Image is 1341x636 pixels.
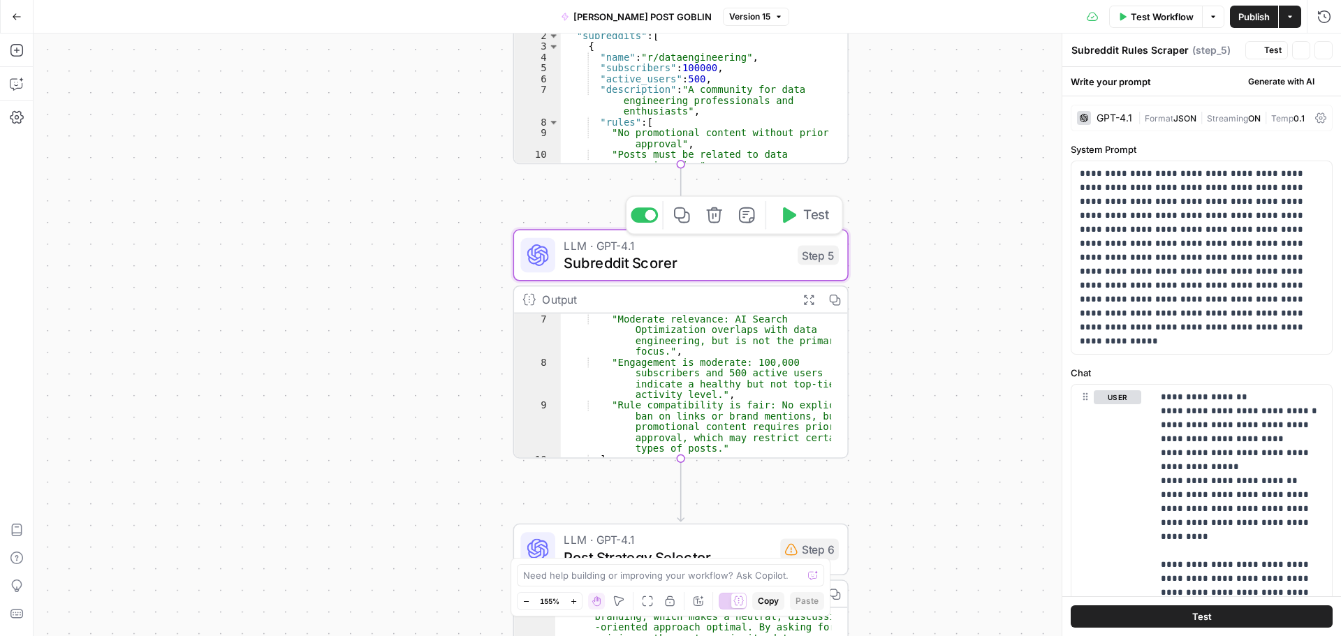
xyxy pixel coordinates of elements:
[1094,390,1141,404] button: user
[1248,75,1314,88] span: Generate with AI
[1207,113,1248,124] span: Streaming
[1294,113,1305,124] span: 0.1
[790,592,824,610] button: Paste
[1230,73,1333,91] button: Generate with AI
[1192,43,1231,57] span: ( step_5 )
[540,596,559,607] span: 155%
[1062,67,1341,96] div: Write your prompt
[1248,113,1261,124] span: ON
[1071,43,1189,57] textarea: Subreddit Rules Scraper
[1138,110,1145,124] span: |
[1192,609,1212,623] span: Test
[1245,41,1288,59] button: Test
[1264,44,1282,57] span: Test
[1196,110,1207,124] span: |
[1097,113,1132,123] div: GPT-4.1
[752,592,784,610] button: Copy
[758,595,779,607] span: Copy
[1173,113,1196,124] span: JSON
[1271,113,1294,124] span: Temp
[1071,605,1333,628] button: Test
[1145,113,1173,124] span: Format
[1071,142,1333,156] label: System Prompt
[1261,110,1271,124] span: |
[1071,366,1333,380] label: Chat
[796,595,819,607] span: Paste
